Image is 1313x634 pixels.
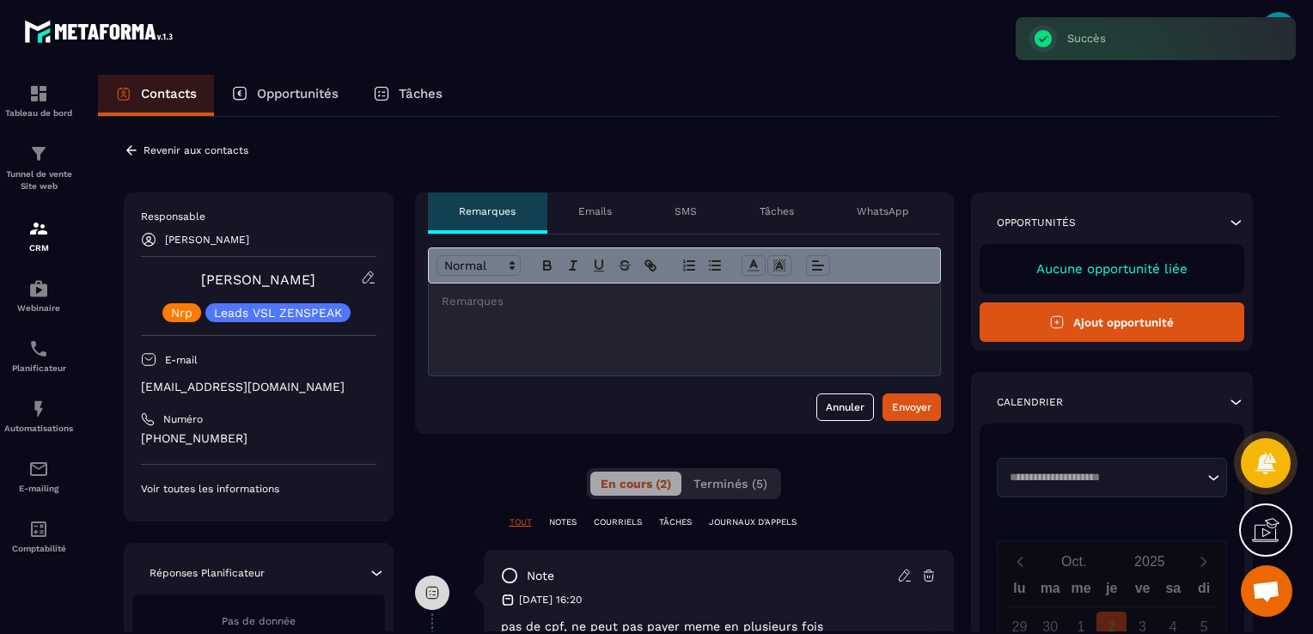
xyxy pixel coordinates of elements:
[4,544,73,553] p: Comptabilité
[683,472,778,496] button: Terminés (5)
[141,210,376,223] p: Responsable
[4,326,73,386] a: schedulerschedulerPlanificateur
[214,307,342,319] p: Leads VSL ZENSPEAK
[4,205,73,265] a: formationformationCRM
[857,204,909,218] p: WhatsApp
[141,86,197,101] p: Contacts
[4,446,73,506] a: emailemailE-mailing
[601,477,671,491] span: En cours (2)
[578,204,612,218] p: Emails
[201,271,315,288] a: [PERSON_NAME]
[659,516,692,528] p: TÂCHES
[399,86,443,101] p: Tâches
[356,75,460,116] a: Tâches
[150,566,265,580] p: Réponses Planificateur
[4,70,73,131] a: formationformationTableau de bord
[141,431,247,445] ringoverc2c-84e06f14122c: Call with Ringover
[549,516,577,528] p: NOTES
[4,484,73,493] p: E-mailing
[4,386,73,446] a: automationsautomationsAutomatisations
[4,168,73,192] p: Tunnel de vente Site web
[1004,469,1204,486] input: Search for option
[1241,565,1292,617] div: Ouvrir le chat
[882,393,941,421] button: Envoyer
[892,399,931,416] div: Envoyer
[760,204,794,218] p: Tâches
[28,399,49,419] img: automations
[163,412,203,426] p: Numéro
[510,516,532,528] p: TOUT
[4,265,73,326] a: automationsautomationsWebinaire
[4,424,73,433] p: Automatisations
[980,302,1245,342] button: Ajout opportunité
[675,204,697,218] p: SMS
[214,75,356,116] a: Opportunités
[4,506,73,566] a: accountantaccountantComptabilité
[997,261,1228,277] p: Aucune opportunité liée
[171,307,192,319] p: Nrp
[222,615,296,627] span: Pas de donnée
[709,516,797,528] p: JOURNAUX D'APPELS
[4,108,73,118] p: Tableau de bord
[28,459,49,479] img: email
[4,243,73,253] p: CRM
[28,83,49,104] img: formation
[141,379,376,395] p: [EMAIL_ADDRESS][DOMAIN_NAME]
[141,431,247,445] ringoverc2c-number-84e06f14122c: [PHONE_NUMBER]
[527,568,554,584] p: note
[165,234,249,246] p: [PERSON_NAME]
[816,393,874,421] button: Annuler
[28,218,49,239] img: formation
[144,144,248,156] p: Revenir aux contacts
[28,338,49,359] img: scheduler
[28,519,49,540] img: accountant
[4,363,73,373] p: Planificateur
[459,204,516,218] p: Remarques
[997,458,1228,497] div: Search for option
[501,619,937,633] p: pas de cpf, ne peut pas payer meme en plusieurs fois
[141,482,376,496] p: Voir toutes les informations
[4,303,73,313] p: Webinaire
[4,131,73,205] a: formationformationTunnel de vente Site web
[165,353,198,367] p: E-mail
[28,278,49,299] img: automations
[594,516,642,528] p: COURRIELS
[997,395,1063,409] p: Calendrier
[257,86,339,101] p: Opportunités
[693,477,767,491] span: Terminés (5)
[590,472,681,496] button: En cours (2)
[28,143,49,164] img: formation
[519,593,582,607] p: [DATE] 16:20
[24,15,179,47] img: logo
[98,75,214,116] a: Contacts
[997,216,1076,229] p: Opportunités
